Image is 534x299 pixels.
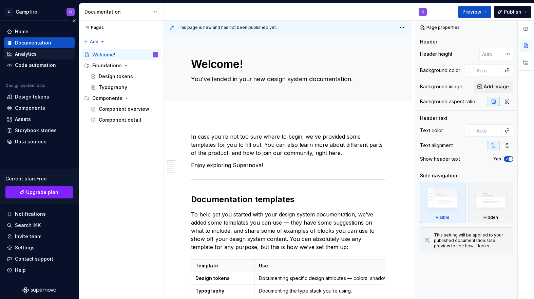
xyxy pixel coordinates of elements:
[16,8,37,15] div: Campfire
[420,51,452,57] div: Header height
[4,37,75,48] a: Documentation
[92,95,122,102] div: Components
[5,8,13,16] div: C
[90,39,98,45] span: Add
[474,64,501,76] input: Auto
[15,105,45,111] div: Components
[195,275,230,281] strong: Design tokens
[15,267,26,274] div: Help
[191,133,385,157] p: In case you're not too sure where to begin, we've provided some templates for you to fill out. Yo...
[4,103,75,113] a: Components
[15,39,51,46] div: Documentation
[259,287,431,294] p: Documenting the type stack you’re using.
[5,83,45,88] div: Design system data
[99,84,127,91] div: Typography
[88,115,161,125] a: Component detail
[458,6,491,18] button: Preview
[4,242,75,253] a: Settings
[99,117,141,123] div: Component detail
[420,156,460,162] div: Show header text
[4,253,75,264] button: Contact support
[421,9,424,15] div: C
[5,186,73,198] a: Upgrade plan
[177,25,277,30] span: This page is new and has not been published yet.
[4,91,75,102] a: Design tokens
[462,8,481,15] span: Preview
[81,93,161,104] div: Components
[15,233,41,240] div: Invite team
[15,28,28,35] div: Home
[190,56,384,72] textarea: Welcome!
[4,231,75,242] a: Invite team
[4,209,75,219] button: Notifications
[4,136,75,147] a: Data sources
[155,51,156,58] div: C
[15,222,41,229] div: Search ⌘K
[26,189,58,196] span: Upgrade plan
[88,104,161,115] a: Component overview
[4,60,75,71] a: Code automation
[15,93,49,100] div: Design tokens
[474,81,513,93] button: Add image
[259,262,431,269] p: Use
[81,49,161,125] div: Page tree
[15,62,56,69] div: Code automation
[479,48,506,60] input: Auto
[4,26,75,37] a: Home
[69,16,79,25] button: Collapse sidebar
[483,215,498,220] div: Hidden
[92,51,115,58] div: Welcome!
[15,51,37,57] div: Analytics
[494,6,531,18] button: Publish
[420,38,437,45] div: Header
[420,127,443,134] div: Text color
[5,175,73,182] div: Current plan : Free
[436,215,450,220] div: Visible
[420,115,447,122] div: Header text
[191,161,385,169] p: Enjoy exploring Supernova!
[474,124,501,137] input: Auto
[190,74,384,85] textarea: You’ve landed in your new design system documentation.
[88,71,161,82] a: Design tokens
[506,51,511,57] p: px
[81,49,161,60] a: Welcome!C
[420,98,475,105] div: Background aspect ratio
[420,182,465,223] div: Visible
[420,142,453,149] div: Text alignment
[468,182,514,223] div: Hidden
[420,83,462,90] div: Background image
[484,83,509,90] span: Add image
[15,127,57,134] div: Storybook stories
[15,211,46,217] div: Notifications
[195,262,250,269] p: Template
[69,9,72,15] div: C
[1,4,77,19] button: CCampfireC
[4,220,75,231] button: Search ⌘K
[4,49,75,59] a: Analytics
[259,275,431,282] p: Documenting specific design attributes — colors, shadows, radii, and so on.
[191,194,385,205] h2: Documentation templates
[81,37,107,47] button: Add
[15,116,31,123] div: Assets
[434,232,509,249] div: This setting will be applied to your published documentation. Use preview to see how it looks.
[84,8,149,15] div: Documentation
[99,73,133,80] div: Design tokens
[81,25,104,30] div: Pages
[15,244,35,251] div: Settings
[22,287,56,294] svg: Supernova Logo
[420,67,460,74] div: Background color
[493,156,501,162] label: Yes
[504,8,521,15] span: Publish
[15,256,53,262] div: Contact support
[4,114,75,125] a: Assets
[88,82,161,93] a: Typography
[191,210,385,251] p: To help get you started with your design system documentation, we’ve added some templates you can...
[420,172,457,179] div: Side navigation
[99,106,149,112] div: Component overview
[195,288,224,294] strong: Typography
[81,60,161,71] div: Foundations
[15,138,46,145] div: Data sources
[4,265,75,276] button: Help
[92,62,122,69] div: Foundations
